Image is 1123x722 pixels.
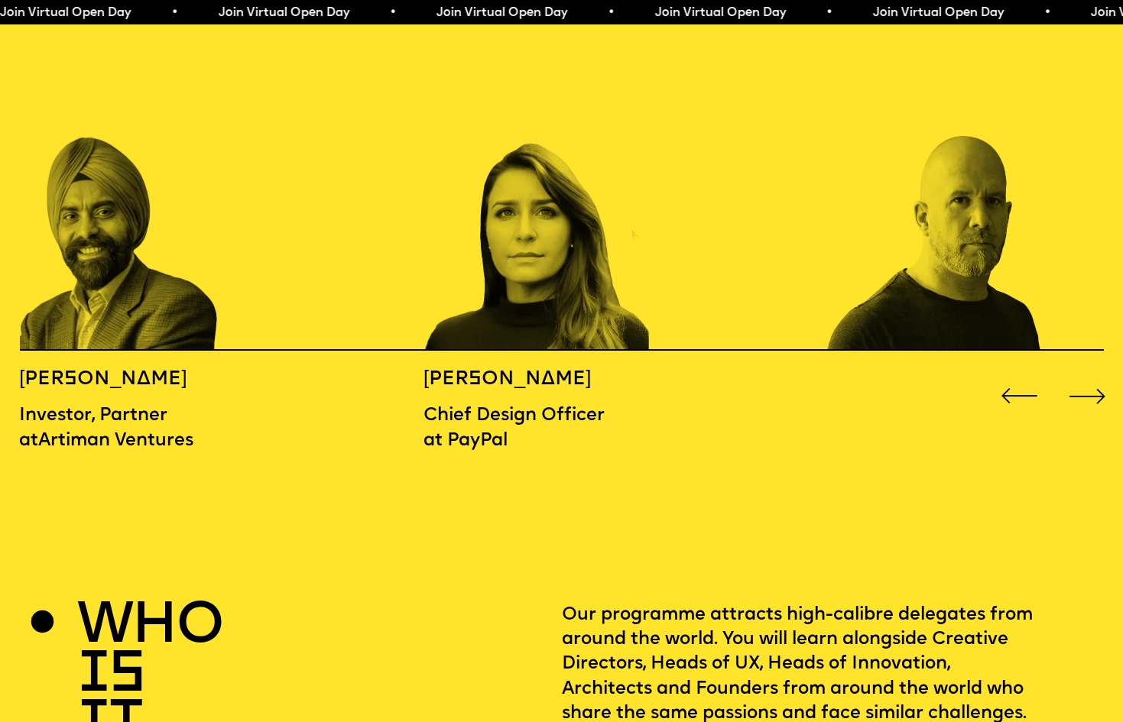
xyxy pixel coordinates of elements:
[389,7,396,19] span: •
[424,367,625,392] h5: [PERSON_NAME]
[19,367,221,392] h5: [PERSON_NAME]
[607,7,614,19] span: •
[1066,374,1111,419] div: Next slide
[1043,7,1050,19] span: •
[826,7,833,19] span: •
[997,374,1042,419] div: Previous slide
[19,403,221,453] p: Investor, Partner atArtiman Ventures
[828,37,1098,351] div: 7 / 16
[170,7,177,19] span: •
[19,37,289,351] div: 5 / 16
[424,37,693,351] div: 6 / 16
[424,403,625,453] p: Chief Design Officer at PayPal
